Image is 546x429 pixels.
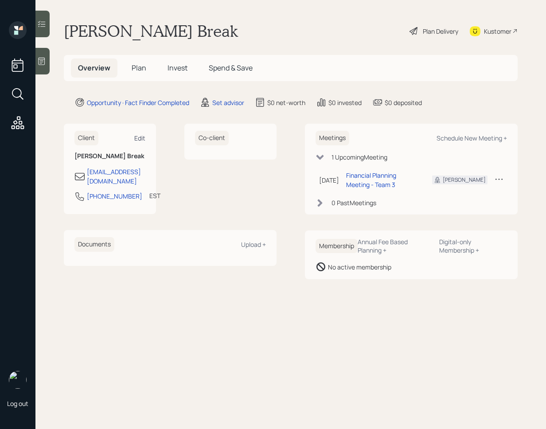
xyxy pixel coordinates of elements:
[439,238,507,254] div: Digital-only Membership +
[385,98,422,107] div: $0 deposited
[87,191,142,201] div: [PHONE_NUMBER]
[346,171,418,189] div: Financial Planning Meeting - Team 3
[134,134,145,142] div: Edit
[331,152,387,162] div: 1 Upcoming Meeting
[64,21,238,41] h1: [PERSON_NAME] Break
[319,175,339,185] div: [DATE]
[212,98,244,107] div: Set advisor
[358,238,432,254] div: Annual Fee Based Planning +
[9,371,27,389] img: retirable_logo.png
[7,399,28,408] div: Log out
[132,63,146,73] span: Plan
[74,131,98,145] h6: Client
[316,239,358,253] h6: Membership
[195,131,229,145] h6: Co-client
[209,63,253,73] span: Spend & Save
[316,131,349,145] h6: Meetings
[87,167,145,186] div: [EMAIL_ADDRESS][DOMAIN_NAME]
[241,240,266,249] div: Upload +
[87,98,189,107] div: Opportunity · Fact Finder Completed
[423,27,458,36] div: Plan Delivery
[74,237,114,252] h6: Documents
[443,176,486,184] div: [PERSON_NAME]
[149,191,160,200] div: EST
[168,63,187,73] span: Invest
[437,134,507,142] div: Schedule New Meeting +
[74,152,145,160] h6: [PERSON_NAME] Break
[267,98,305,107] div: $0 net-worth
[328,262,391,272] div: No active membership
[331,198,376,207] div: 0 Past Meeting s
[484,27,511,36] div: Kustomer
[328,98,362,107] div: $0 invested
[78,63,110,73] span: Overview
